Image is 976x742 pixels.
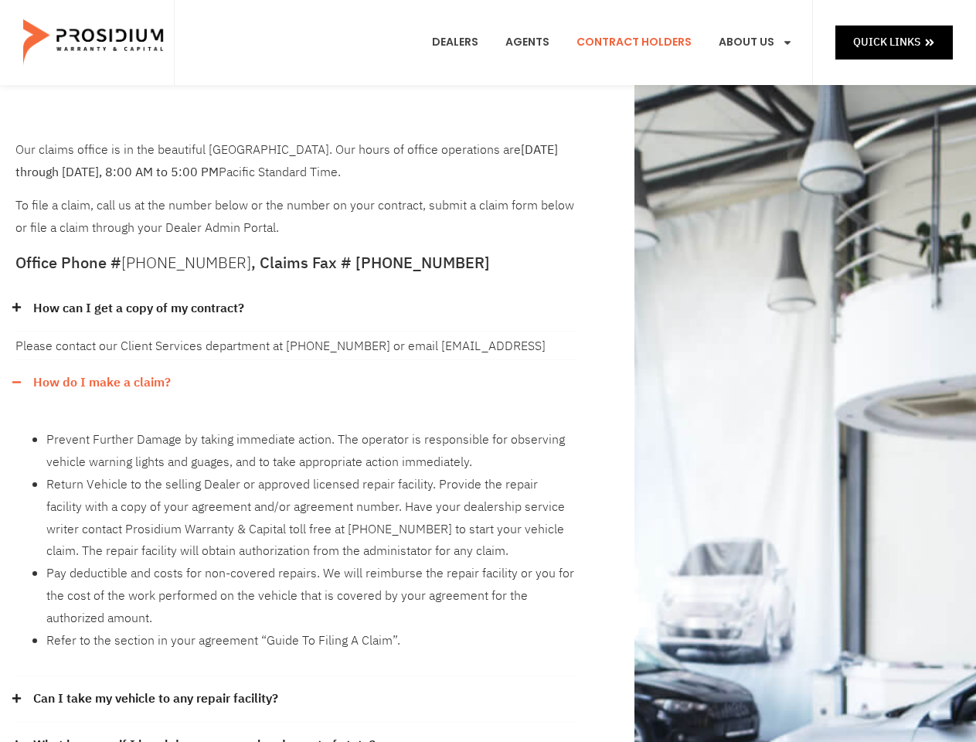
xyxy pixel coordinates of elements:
[15,286,576,332] div: How can I get a copy of my contract?
[15,139,576,184] p: Our claims office is in the beautiful [GEOGRAPHIC_DATA]. Our hours of office operations are Pacif...
[835,26,953,59] a: Quick Links
[420,14,804,71] nav: Menu
[565,14,703,71] a: Contract Holders
[46,563,576,629] li: Pay deductible and costs for non-covered repairs. We will reimburse the repair facility or you fo...
[46,474,576,563] li: Return Vehicle to the selling Dealer or approved licensed repair facility. Provide the repair fac...
[33,688,278,710] a: Can I take my vehicle to any repair facility?
[15,405,576,676] div: How do I make a claim?
[15,255,576,271] h5: Office Phone # , Claims Fax # [PHONE_NUMBER]
[853,32,920,52] span: Quick Links
[33,298,244,320] a: How can I get a copy of my contract?
[15,676,576,723] div: Can I take my vehicle to any repair facility?
[707,14,804,71] a: About Us
[33,372,171,394] a: How do I make a claim?
[15,139,576,240] div: To file a claim, call us at the number below or the number on your contract, submit a claim form ...
[494,14,561,71] a: Agents
[121,251,251,274] a: [PHONE_NUMBER]
[46,630,576,652] li: Refer to the section in your agreement “Guide To Filing A Claim”.
[15,332,576,359] div: How can I get a copy of my contract?
[15,141,558,182] b: [DATE] through [DATE], 8:00 AM to 5:00 PM
[46,429,576,474] li: Prevent Further Damage by taking immediate action. The operator is responsible for observing vehi...
[15,360,576,406] div: How do I make a claim?
[420,14,490,71] a: Dealers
